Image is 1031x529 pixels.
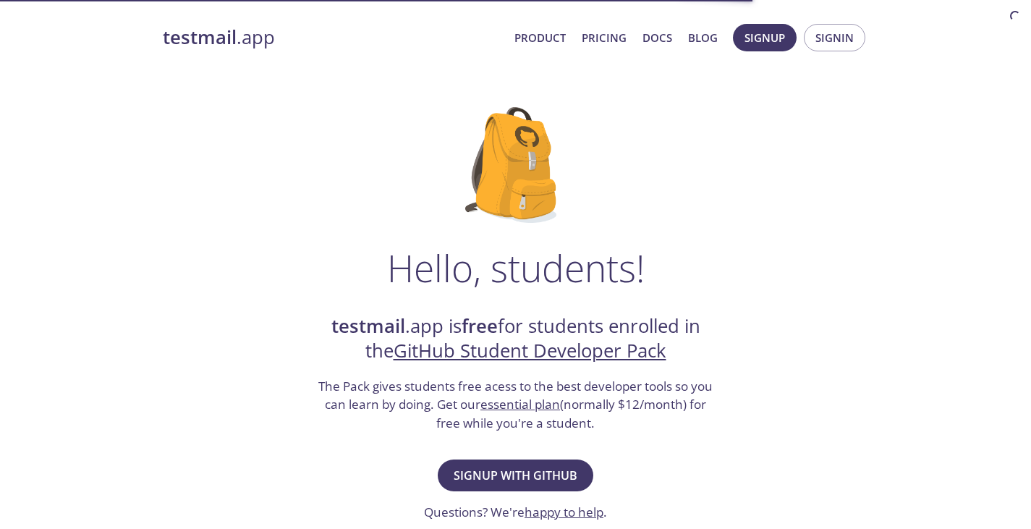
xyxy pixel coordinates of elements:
[733,24,797,51] button: Signup
[387,246,645,289] h1: Hello, students!
[317,314,715,364] h2: .app is for students enrolled in the
[438,460,593,491] button: Signup with GitHub
[688,28,718,47] a: Blog
[804,24,865,51] button: Signin
[525,504,603,520] a: happy to help
[514,28,566,47] a: Product
[480,396,560,412] a: essential plan
[465,107,566,223] img: github-student-backpack.png
[744,28,785,47] span: Signup
[582,28,627,47] a: Pricing
[462,313,498,339] strong: free
[163,25,237,50] strong: testmail
[394,338,666,363] a: GitHub Student Developer Pack
[642,28,672,47] a: Docs
[815,28,854,47] span: Signin
[454,465,577,486] span: Signup with GitHub
[424,503,607,522] h3: Questions? We're .
[331,313,405,339] strong: testmail
[317,377,715,433] h3: The Pack gives students free acess to the best developer tools so you can learn by doing. Get our...
[163,25,503,50] a: testmail.app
